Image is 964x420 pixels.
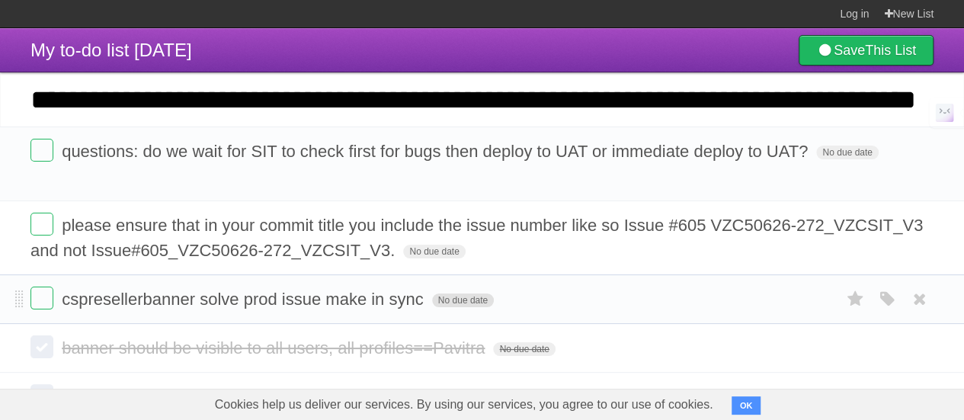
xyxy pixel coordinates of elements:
[493,342,555,356] span: No due date
[30,384,53,407] label: Done
[62,142,812,161] span: questions: do we wait for SIT to check first for bugs then deploy to UAT or immediate deploy to UAT?
[62,338,488,357] span: banner should be visible to all users, all profiles==Pavitra
[799,35,934,66] a: SaveThis List
[865,43,916,58] b: This List
[30,40,192,60] span: My to-do list [DATE]
[30,213,53,236] label: Done
[200,390,729,420] span: Cookies help us deliver our services. By using our services, you agree to our use of cookies.
[816,146,878,159] span: No due date
[30,287,53,309] label: Done
[841,287,870,312] label: Star task
[62,290,427,309] span: cspresellerbanner solve prod issue make in sync
[30,216,923,260] span: please ensure that in your commit title you include the issue number like so Issue #605 VZC50626-...
[403,245,465,258] span: No due date
[30,335,53,358] label: Done
[30,139,53,162] label: Done
[62,387,493,406] span: cspreseller prod issue resolve in DIT/SIT as well==pavitra
[732,396,761,415] button: OK
[432,293,494,307] span: No due date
